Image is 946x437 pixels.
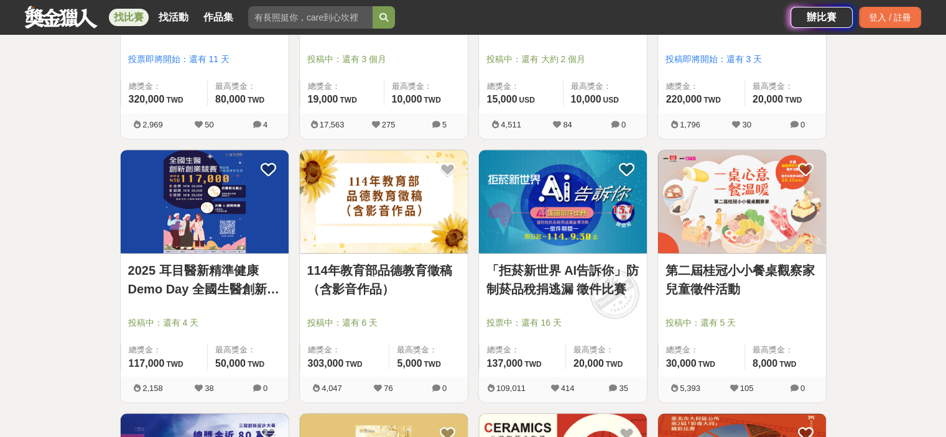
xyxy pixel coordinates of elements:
span: 275 [382,120,396,129]
span: TWD [785,96,802,104]
a: 「拒菸新世界 AI告訴你」防制菸品稅捐逃漏 徵件比賽 [486,261,639,298]
a: 114年教育部品德教育徵稿（含影音作品） [307,261,460,298]
span: 2,158 [142,384,163,393]
span: USD [519,96,534,104]
a: 作品集 [198,9,238,26]
a: 辦比賽 [791,7,853,28]
span: 4,047 [322,384,342,393]
span: TWD [524,360,541,369]
span: TWD [424,360,440,369]
a: 2025 耳目醫新精準健康 Demo Day 全國生醫創新創業競賽 [128,261,281,298]
span: TWD [248,360,264,369]
span: 117,000 [129,358,165,369]
span: 最高獎金： [753,80,818,93]
span: 1,796 [680,120,700,129]
a: 找活動 [154,9,193,26]
span: 320,000 [129,94,165,104]
span: 總獎金： [129,344,200,356]
span: 5,000 [397,358,422,369]
span: 137,000 [487,358,523,369]
span: 最高獎金： [392,80,460,93]
span: TWD [606,360,623,369]
span: TWD [248,96,264,104]
input: 有長照挺你，care到心坎裡！青春出手，拍出照顧 影音徵件活動 [248,6,373,29]
span: TWD [698,360,715,369]
span: 76 [384,384,392,393]
span: 投稿中：還有 大約 2 個月 [486,53,639,66]
span: 10,000 [392,94,422,104]
span: 20,000 [753,94,783,104]
span: 最高獎金： [573,344,639,356]
span: TWD [779,360,796,369]
span: 19,000 [308,94,338,104]
span: 80,000 [215,94,246,104]
span: 5,393 [680,384,700,393]
span: 35 [619,384,628,393]
span: 投票中：還有 16 天 [486,316,639,329]
span: 投稿中：還有 6 天 [307,316,460,329]
span: 15,000 [487,94,517,104]
a: 找比賽 [109,9,149,26]
img: Cover Image [479,150,647,254]
img: Cover Image [300,150,468,254]
span: TWD [345,360,362,369]
span: 5 [442,120,447,129]
span: 總獎金： [129,80,200,93]
span: 414 [561,384,575,393]
span: 38 [205,384,213,393]
span: 投票即將開始：還有 11 天 [128,53,281,66]
span: 2,969 [142,120,163,129]
span: 30 [742,120,751,129]
span: 4 [263,120,267,129]
span: 總獎金： [487,344,558,356]
span: 最高獎金： [215,80,281,93]
span: 105 [740,384,754,393]
span: 50 [205,120,213,129]
img: Cover Image [658,150,826,254]
span: 投稿中：還有 5 天 [665,316,818,329]
span: 總獎金： [666,80,737,93]
span: 0 [442,384,447,393]
span: 總獎金： [308,80,376,93]
span: 總獎金： [487,80,555,93]
span: TWD [424,96,440,104]
span: 220,000 [666,94,702,104]
span: 最高獎金： [753,344,818,356]
span: TWD [340,96,356,104]
span: 0 [800,120,805,129]
span: TWD [166,360,183,369]
span: 0 [621,120,626,129]
div: 登入 / 註冊 [859,7,921,28]
span: TWD [703,96,720,104]
span: 最高獎金： [571,80,639,93]
span: 84 [563,120,572,129]
span: 109,011 [496,384,526,393]
span: 投稿中：還有 3 個月 [307,53,460,66]
span: 20,000 [573,358,604,369]
span: 投稿中：還有 4 天 [128,316,281,329]
span: 0 [263,384,267,393]
span: USD [603,96,618,104]
span: 10,000 [571,94,601,104]
span: 總獎金： [666,344,737,356]
span: 50,000 [215,358,246,369]
span: 30,000 [666,358,697,369]
img: Cover Image [121,150,289,254]
span: 4,511 [501,120,521,129]
span: 8,000 [753,358,777,369]
span: 17,563 [320,120,345,129]
span: 總獎金： [308,344,382,356]
span: TWD [166,96,183,104]
span: 最高獎金： [215,344,281,356]
span: 0 [800,384,805,393]
a: 第二屆桂冠小小餐桌觀察家兒童徵件活動 [665,261,818,298]
span: 投稿即將開始：還有 3 天 [665,53,818,66]
span: 最高獎金： [397,344,460,356]
span: 303,000 [308,358,344,369]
